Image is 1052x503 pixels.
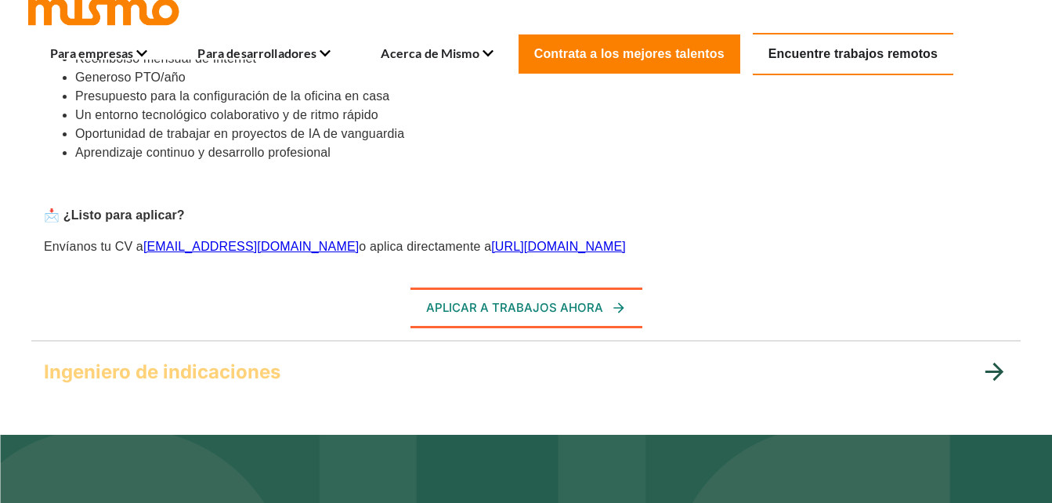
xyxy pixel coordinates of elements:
li: Aprendizaje continuo y desarrollo profesional [75,143,1008,162]
strong: 📩 ¿Listo para aplicar? [44,208,185,222]
li: Presupuesto para la configuración de la oficina en casa [75,87,1008,106]
li: Oportunidad de trabajar en proyectos de IA de vanguardia [75,125,1008,143]
a: Encuentre trabajos remotos [753,33,953,75]
button: Aplicar a trabajos ahora [410,288,642,328]
font: Para empresas [50,44,134,63]
div: Ingeniero de indicaciones [31,341,1021,403]
a: Contrata a los mejores talentos [519,34,740,74]
font: Aplicar a trabajos ahora [426,298,603,318]
p: Envíanos tu CV a o aplica directamente a [44,237,1008,256]
a: [URL][DOMAIN_NAME] [491,240,626,253]
li: Generoso PTO/año [75,68,1008,87]
font: Acerca de Mismo [381,44,479,63]
h5: Ingeniero de indicaciones [44,360,280,385]
a: [EMAIL_ADDRESS][DOMAIN_NAME] [143,240,359,253]
li: Un entorno tecnológico colaborativo y de ritmo rápido [75,106,1008,125]
font: Para desarrolladores [197,44,316,63]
